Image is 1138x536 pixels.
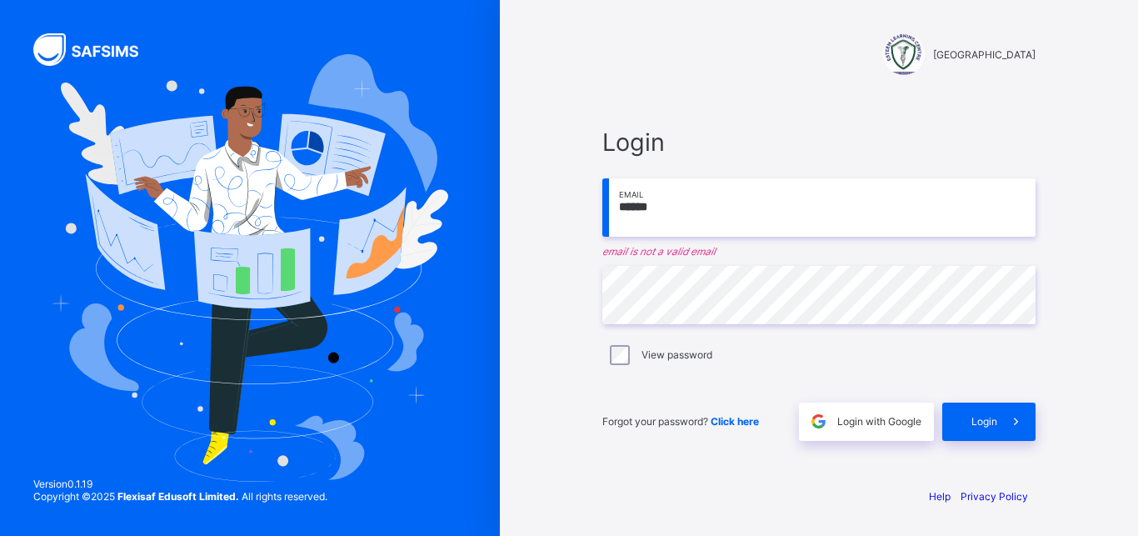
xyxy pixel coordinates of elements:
span: [GEOGRAPHIC_DATA] [933,48,1036,61]
strong: Flexisaf Edusoft Limited. [117,490,239,503]
span: Copyright © 2025 All rights reserved. [33,490,327,503]
img: Hero Image [52,54,448,481]
span: Version 0.1.19 [33,478,327,490]
a: Privacy Policy [961,490,1028,503]
em: email is not a valid email [602,245,1036,258]
a: Help [929,490,951,503]
span: Forgot your password? [602,415,759,428]
img: SAFSIMS Logo [33,33,158,66]
img: google.396cfc9801f0270233282035f929180a.svg [809,412,828,431]
label: View password [641,348,712,361]
a: Click here [711,415,759,428]
span: Login [971,415,997,428]
span: Login [602,128,1036,157]
span: Login with Google [837,415,921,428]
